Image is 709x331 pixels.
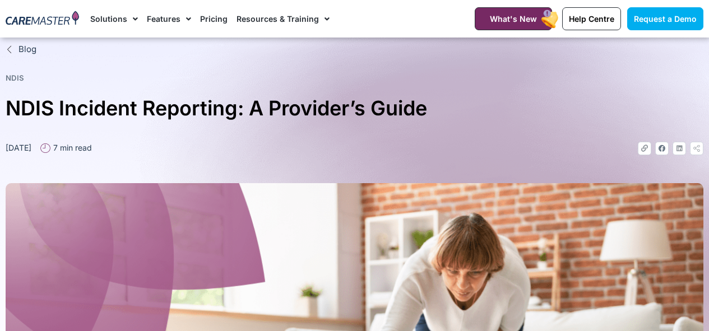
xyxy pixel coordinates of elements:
[50,142,92,153] span: 7 min read
[627,7,703,30] a: Request a Demo
[475,7,552,30] a: What's New
[562,7,621,30] a: Help Centre
[490,14,537,24] span: What's New
[6,73,24,82] a: NDIS
[6,11,79,27] img: CareMaster Logo
[16,43,36,56] span: Blog
[6,143,31,152] time: [DATE]
[634,14,697,24] span: Request a Demo
[6,43,703,56] a: Blog
[6,92,703,125] h1: NDIS Incident Reporting: A Provider’s Guide
[569,14,614,24] span: Help Centre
